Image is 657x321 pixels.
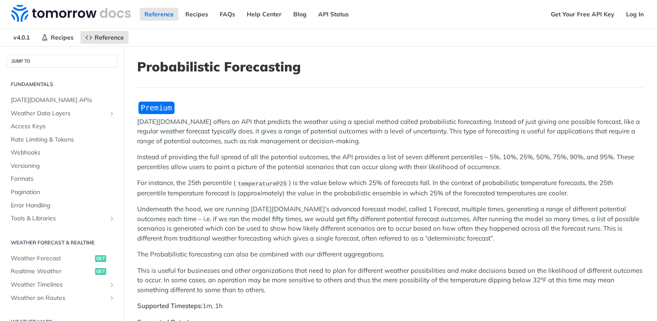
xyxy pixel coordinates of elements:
span: [DATE][DOMAIN_NAME] APIs [11,96,115,105]
code: temperatureP25 [236,179,289,188]
h1: Probabilistic Forecasting [137,59,644,74]
a: Recipes [181,8,213,21]
strong: Supported Timesteps: [137,302,203,310]
a: Weather Forecastget [6,252,117,265]
a: Reference [140,8,178,21]
button: Show subpages for Tools & Libraries [108,215,115,222]
a: Recipes [37,31,78,44]
img: Tomorrow.io Weather API Docs [11,5,131,22]
a: Weather on RoutesShow subpages for Weather on Routes [6,292,117,305]
p: [DATE][DOMAIN_NAME] offers an API that predicts the weather using a special method called probabi... [137,117,644,146]
span: get [95,268,106,275]
span: Pagination [11,188,115,197]
a: Versioning [6,160,117,173]
h2: Fundamentals [6,80,117,88]
a: Webhooks [6,146,117,159]
p: For instance, the 25th percentile ( ) is the value below which 25% of forecasts fall. In the cont... [137,178,644,198]
span: Webhooks [11,148,115,157]
a: Tools & LibrariesShow subpages for Tools & Libraries [6,212,117,225]
span: Recipes [51,34,74,41]
span: Weather Forecast [11,254,93,263]
a: Weather Data LayersShow subpages for Weather Data Layers [6,107,117,120]
button: JUMP TO [6,55,117,68]
a: Reference [80,31,129,44]
a: Help Center [242,8,286,21]
span: Realtime Weather [11,267,93,276]
a: Pagination [6,186,117,199]
span: Error Handling [11,201,115,210]
a: [DATE][DOMAIN_NAME] APIs [6,94,117,107]
button: Show subpages for Weather Data Layers [108,110,115,117]
a: Formats [6,173,117,185]
a: Weather TimelinesShow subpages for Weather Timelines [6,278,117,291]
button: Show subpages for Weather on Routes [108,295,115,302]
p: Underneath the hood, we are running [DATE][DOMAIN_NAME]’s advanced forecast model, called 1 Forec... [137,204,644,243]
span: Tools & Libraries [11,214,106,223]
a: Get Your Free API Key [546,8,619,21]
span: Reference [95,34,124,41]
p: This is useful for businesses and other organizations that need to plan for different weather pos... [137,266,644,295]
span: Weather Timelines [11,281,106,289]
span: v4.0.1 [9,31,34,44]
button: Show subpages for Weather Timelines [108,281,115,288]
span: Versioning [11,162,115,170]
a: Blog [289,8,311,21]
span: Weather on Routes [11,294,106,302]
p: The Probabilistic forecasting can also be combined with our different aggregations. [137,250,644,259]
a: FAQs [215,8,240,21]
a: API Status [313,8,353,21]
span: Formats [11,175,115,183]
a: Realtime Weatherget [6,265,117,278]
p: Instead of providing the full spread of all the potential outcomes, the API provides a list of se... [137,152,644,172]
a: Access Keys [6,120,117,133]
span: Access Keys [11,122,115,131]
span: Rate Limiting & Tokens [11,136,115,144]
a: Rate Limiting & Tokens [6,133,117,146]
h2: Weather Forecast & realtime [6,239,117,247]
a: Log In [621,8,648,21]
p: 1m, 1h [137,301,644,311]
span: get [95,255,106,262]
a: Error Handling [6,199,117,212]
span: Weather Data Layers [11,109,106,118]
